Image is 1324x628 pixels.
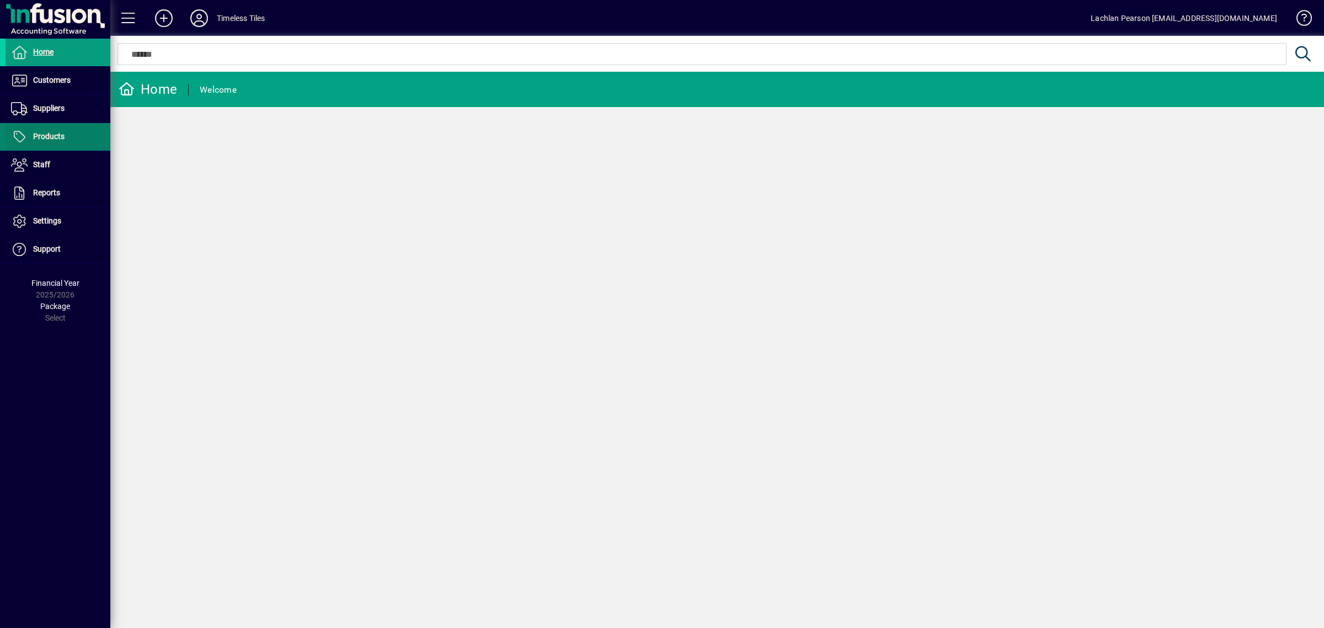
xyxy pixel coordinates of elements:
[6,95,110,123] a: Suppliers
[6,207,110,235] a: Settings
[33,160,50,169] span: Staff
[33,104,65,113] span: Suppliers
[181,8,217,28] button: Profile
[200,81,237,99] div: Welcome
[6,151,110,179] a: Staff
[6,179,110,207] a: Reports
[1091,9,1277,27] div: Lachlan Pearson [EMAIL_ADDRESS][DOMAIN_NAME]
[119,81,177,98] div: Home
[146,8,181,28] button: Add
[33,76,71,84] span: Customers
[33,47,54,56] span: Home
[33,244,61,253] span: Support
[33,188,60,197] span: Reports
[31,279,79,288] span: Financial Year
[6,123,110,151] a: Products
[6,67,110,94] a: Customers
[1288,2,1310,38] a: Knowledge Base
[217,9,265,27] div: Timeless Tiles
[40,302,70,311] span: Package
[33,132,65,141] span: Products
[6,236,110,263] a: Support
[33,216,61,225] span: Settings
